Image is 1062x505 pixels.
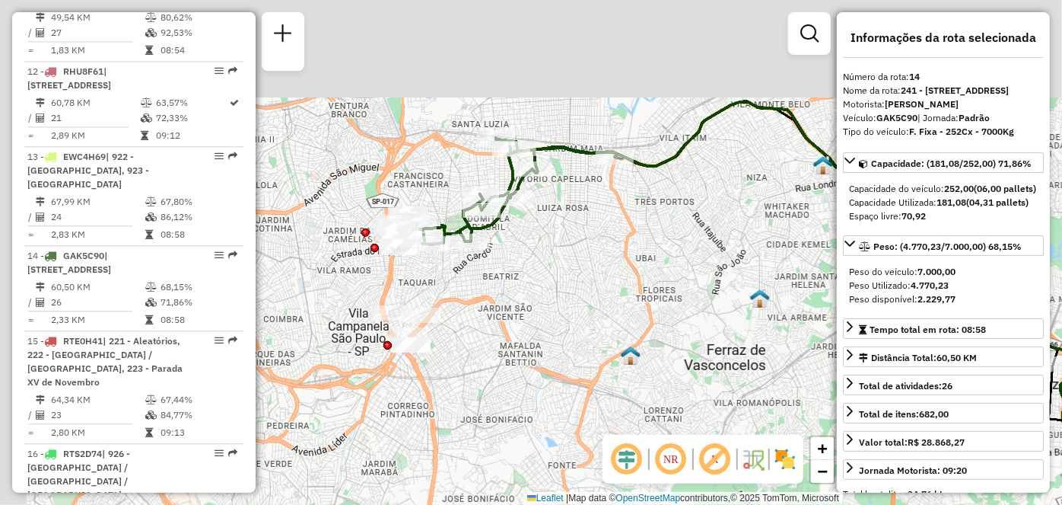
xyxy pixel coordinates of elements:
strong: 682,00 [919,408,949,420]
span: GAK5C90 [63,250,104,261]
span: | 922 - [GEOGRAPHIC_DATA], 923 - [GEOGRAPHIC_DATA] [27,151,149,190]
i: % de utilização do peso [145,395,157,404]
div: Map data © contributors,© 2025 TomTom, Microsoft [523,492,843,505]
i: Total de Atividades [36,213,45,222]
td: 60,50 KM [50,280,145,295]
img: Exibir/Ocultar setores [773,447,797,471]
div: Atividade não roteirizada - CARLOS FERNANDO MORE [1013,315,1051,331]
strong: Padrão [959,112,990,123]
strong: 252,00 [944,183,974,194]
a: Leaflet [527,493,564,503]
em: Rota exportada [228,336,237,345]
i: Total de Atividades [36,28,45,37]
td: / [27,408,35,423]
td: 84,77% [160,408,237,423]
td: 24 [50,209,145,225]
a: Valor total:R$ 28.868,27 [843,431,1044,452]
strong: GAK5C90 [876,112,917,123]
em: Rota exportada [228,251,237,260]
img: Fluxo de ruas [741,447,765,471]
span: Capacidade: (181,08/252,00) 71,86% [871,158,1032,169]
td: 72,33% [155,110,229,126]
td: 27 [50,25,145,40]
td: 26 [50,295,145,310]
div: Capacidade Utilizada: [849,196,1038,209]
div: Jornada Motorista: 09:20 [859,464,967,478]
i: Tempo total em rota [145,230,153,239]
a: Capacidade: (181,08/252,00) 71,86% [843,152,1044,173]
strong: [PERSON_NAME] [885,98,959,110]
td: / [27,295,35,310]
div: Total de itens: [859,408,949,421]
strong: (04,31 pallets) [966,197,1029,208]
span: Exibir rótulo [697,441,733,478]
div: Peso Utilizado: [849,279,1038,292]
i: Total de Atividades [36,411,45,420]
td: 63,57% [155,95,229,110]
td: 92,53% [160,25,237,40]
span: | [STREET_ADDRESS] [27,66,111,91]
i: % de utilização da cubagem [145,28,157,37]
td: = [27,425,35,440]
i: % de utilização da cubagem [145,213,157,222]
span: Ocultar NR [653,441,689,478]
a: Distância Total:60,50 KM [843,347,1044,367]
i: % de utilização do peso [145,283,157,292]
td: / [27,209,35,225]
em: Opções [215,152,224,161]
span: 60,50 KM [936,352,977,363]
em: Opções [215,336,224,345]
strong: 241 - [STREET_ADDRESS] [901,85,1009,96]
div: Valor total: [859,436,965,449]
td: 67,99 KM [50,194,145,209]
a: Zoom out [811,460,834,483]
span: | 221 - Aleatórios, 222 - [GEOGRAPHIC_DATA] / [GEOGRAPHIC_DATA], 223 - Parada XV de Novembro [27,335,183,388]
td: 08:58 [160,312,237,328]
div: Veículo: [843,111,1044,125]
span: | Jornada: [917,112,990,123]
strong: 26 [942,380,952,392]
i: Distância Total [36,197,45,206]
strong: 70,92 [901,210,926,222]
td: = [27,227,35,242]
td: 08:58 [160,227,237,242]
td: 68,15% [160,280,237,295]
span: EWC4H69 [63,151,106,162]
strong: (06,00 pallets) [974,183,1036,194]
span: | [566,493,568,503]
td: 67,80% [160,194,237,209]
strong: 34,76 hL [908,488,944,500]
div: Atividade não roteirizada - ROBERTO FRANCISCO BU [393,337,431,353]
span: Peso do veículo: [849,266,955,277]
td: 23 [50,408,145,423]
td: 2,80 KM [50,425,145,440]
div: Peso disponível: [849,292,1038,306]
div: Capacidade: (181,08/252,00) 71,86% [843,176,1044,229]
td: 49,54 KM [50,10,145,25]
i: Distância Total [36,98,45,107]
td: 2,89 KM [50,128,140,143]
span: 16 - [27,448,130,500]
div: Atividade não roteirizada - ADEGA JAAE [370,305,409,321]
span: 14 - [27,250,111,275]
td: 80,62% [160,10,237,25]
div: Peso: (4.770,23/7.000,00) 68,15% [843,259,1044,312]
em: Rota exportada [228,66,237,75]
i: % de utilização do peso [145,13,157,22]
span: 13 - [27,151,149,190]
i: % de utilização do peso [145,197,157,206]
span: + [818,439,828,458]
span: Ocultar deslocamento [609,441,645,478]
strong: 7.000,00 [917,266,955,277]
a: Nova sessão e pesquisa [268,18,298,53]
td: 64,34 KM [50,392,145,408]
span: RTE0H41 [63,335,103,347]
i: Tempo total em rota [141,131,148,140]
a: Zoom in [811,437,834,460]
div: Capacidade do veículo: [849,182,1038,196]
a: Total de atividades:26 [843,375,1044,395]
em: Opções [215,66,224,75]
td: = [27,128,35,143]
i: Total de Atividades [36,113,45,123]
strong: 4.770,23 [911,280,949,291]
